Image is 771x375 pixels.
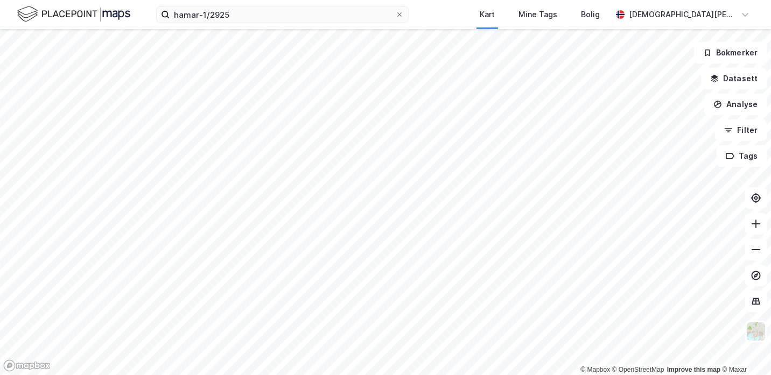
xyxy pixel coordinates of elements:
[3,359,51,372] a: Mapbox homepage
[480,8,495,21] div: Kart
[581,8,600,21] div: Bolig
[629,8,737,21] div: [DEMOGRAPHIC_DATA][PERSON_NAME]
[717,145,767,167] button: Tags
[717,323,771,375] iframe: Chat Widget
[580,366,610,373] a: Mapbox
[704,94,767,115] button: Analyse
[701,68,767,89] button: Datasett
[518,8,557,21] div: Mine Tags
[717,323,771,375] div: Kontrollprogram for chat
[170,6,395,23] input: Søk på adresse, matrikkel, gårdeiere, leietakere eller personer
[694,42,767,63] button: Bokmerker
[17,5,130,24] img: logo.f888ab2527a4732fd821a326f86c7f29.svg
[715,119,767,141] button: Filter
[746,321,766,342] img: Z
[667,366,720,373] a: Improve this map
[612,366,664,373] a: OpenStreetMap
